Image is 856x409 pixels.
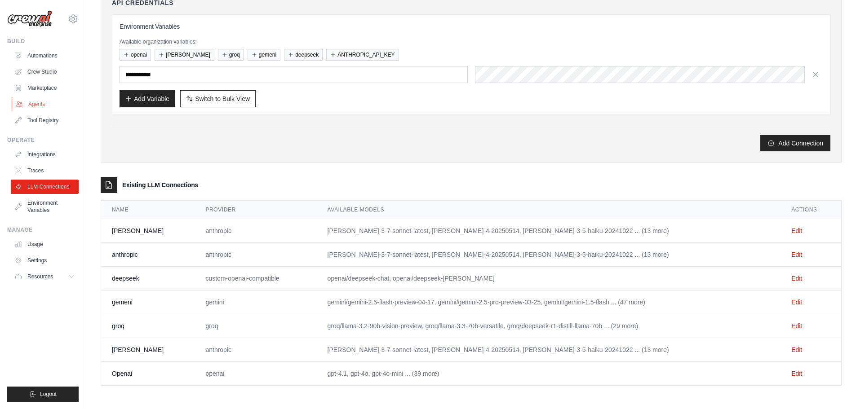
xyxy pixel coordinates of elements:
td: [PERSON_NAME]-3-7-sonnet-latest, [PERSON_NAME]-4-20250514, [PERSON_NAME]-3-5-haiku-20241022 ... (... [317,243,781,267]
a: Tool Registry [11,113,79,128]
button: Logout [7,387,79,402]
td: openai [195,362,316,386]
td: [PERSON_NAME] [101,219,195,243]
a: Automations [11,48,79,63]
button: Add Variable [120,90,175,107]
td: anthropic [195,338,316,362]
button: Add Connection [760,135,830,151]
td: openai/deepseek-chat, openai/deepseek-[PERSON_NAME] [317,267,781,290]
th: Name [101,201,195,219]
button: gemeni [248,49,280,61]
td: Openai [101,362,195,386]
a: Edit [791,251,802,258]
td: groq/llama-3.2-90b-vision-preview, groq/llama-3.3-70b-versatile, groq/deepseek-r1-distill-llama-7... [317,314,781,338]
td: gpt-4.1, gpt-4o, gpt-4o-mini ... (39 more) [317,362,781,386]
a: Edit [791,370,802,377]
a: Usage [11,237,79,251]
span: Logout [40,391,57,398]
a: Agents [12,97,80,111]
div: Operate [7,136,79,144]
td: anthropic [195,243,316,267]
button: ANTHROPIC_API_KEY [326,49,399,61]
td: gemeni [101,290,195,314]
a: Edit [791,322,802,330]
th: Provider [195,201,316,219]
button: [PERSON_NAME] [155,49,214,61]
td: custom-openai-compatible [195,267,316,290]
button: groq [218,49,244,61]
button: Switch to Bulk View [180,90,256,107]
a: Edit [791,275,802,282]
a: Edit [791,299,802,306]
span: Switch to Bulk View [195,94,250,103]
div: Manage [7,226,79,233]
td: groq [195,314,316,338]
p: Available organization variables: [120,38,823,45]
td: [PERSON_NAME]-3-7-sonnet-latest, [PERSON_NAME]-4-20250514, [PERSON_NAME]-3-5-haiku-20241022 ... (... [317,338,781,362]
a: Environment Variables [11,196,79,217]
h3: Environment Variables [120,22,823,31]
span: Resources [27,273,53,280]
button: openai [120,49,151,61]
td: gemini [195,290,316,314]
div: Build [7,38,79,45]
a: Settings [11,253,79,268]
th: Actions [781,201,841,219]
td: anthropic [195,219,316,243]
a: Edit [791,227,802,234]
img: Logo [7,10,52,27]
button: Resources [11,269,79,284]
td: [PERSON_NAME] [101,338,195,362]
button: deepseek [284,49,323,61]
a: Traces [11,163,79,178]
h3: Existing LLM Connections [122,180,198,189]
a: Edit [791,346,802,353]
a: Marketplace [11,81,79,95]
td: [PERSON_NAME]-3-7-sonnet-latest, [PERSON_NAME]-4-20250514, [PERSON_NAME]-3-5-haiku-20241022 ... (... [317,219,781,243]
a: LLM Connections [11,180,79,194]
th: Available Models [317,201,781,219]
td: anthropic [101,243,195,267]
td: gemini/gemini-2.5-flash-preview-04-17, gemini/gemini-2.5-pro-preview-03-25, gemini/gemini-1.5-fla... [317,290,781,314]
td: deepseek [101,267,195,290]
td: groq [101,314,195,338]
a: Integrations [11,147,79,162]
a: Crew Studio [11,65,79,79]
